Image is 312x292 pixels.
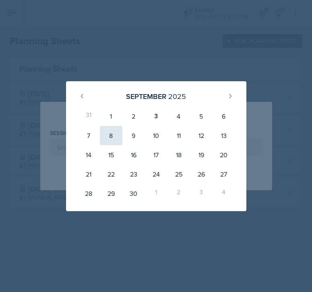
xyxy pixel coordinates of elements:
div: 4 [167,107,190,126]
div: 7 [77,126,100,145]
div: 12 [190,126,213,145]
div: 20 [213,145,235,165]
div: 11 [167,126,190,145]
div: 3 [190,184,213,203]
div: 10 [145,126,167,145]
div: 29 [100,184,122,203]
div: 18 [167,145,190,165]
div: 2 [122,107,145,126]
div: 13 [213,126,235,145]
div: 31 [77,107,100,126]
div: 14 [77,145,100,165]
div: 16 [122,145,145,165]
div: 26 [190,165,213,184]
div: 21 [77,165,100,184]
div: 30 [122,184,145,203]
div: 1 [145,184,167,203]
div: 2 [167,184,190,203]
div: September [126,91,166,102]
div: 1 [100,107,122,126]
div: 9 [122,126,145,145]
div: 3 [145,107,167,126]
div: 28 [77,184,100,203]
div: 5 [190,107,213,126]
div: 22 [100,165,122,184]
div: 2025 [168,91,186,102]
div: 6 [213,107,235,126]
div: 25 [167,165,190,184]
div: 15 [100,145,122,165]
div: 24 [145,165,167,184]
div: 17 [145,145,167,165]
div: 4 [213,184,235,203]
div: 19 [190,145,213,165]
div: 8 [100,126,122,145]
div: 23 [122,165,145,184]
div: 27 [213,165,235,184]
